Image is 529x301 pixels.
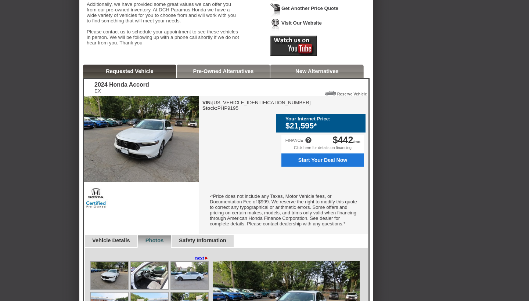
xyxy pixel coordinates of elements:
div: 2024 Honda Accord [94,81,149,88]
a: Visit Our Website [281,20,322,26]
b: Stock: [202,105,217,111]
div: Your Internet Price: [285,116,362,122]
img: Image.aspx [131,262,168,289]
a: Requested Vehicle [106,68,154,74]
b: VIN: [202,100,212,105]
div: EX [94,88,149,94]
a: Pre-Owned Alternatives [193,68,254,74]
img: Icon_GetQuote.png [270,3,281,17]
a: New Alternatives [295,68,339,74]
img: Icon_Youtube2.png [270,36,317,56]
span: Start Your Deal Now [285,157,360,163]
a: Reserve Vehicle [337,92,367,96]
a: Safety Information [179,237,226,243]
span: $442 [333,135,353,145]
img: 2024 Honda Accord [84,96,199,182]
a: Photos [145,237,164,243]
div: $21,595* [285,122,362,131]
a: Vehicle Details [92,237,130,243]
img: Certified Pre-Owned Honda [84,187,108,209]
font: *Price does not include any Taxes, Motor Vehicle fees, or Documentation Fee of $999. We reserve t... [210,193,357,226]
div: FINANCE [285,138,303,142]
span: ► [204,255,209,261]
img: Image.aspx [91,262,128,289]
a: Get Another Price Quote [281,6,338,11]
a: next► [195,255,209,261]
div: [US_VEHICLE_IDENTIFICATION_NUMBER] PHP9195 [202,100,311,111]
img: Icon_ReserveVehicleCar.png [325,91,336,95]
img: Icon_VisitWebsite.png [270,18,281,32]
div: Click here for details on financing [281,145,364,153]
div: /mo [333,135,360,145]
img: Image.aspx [171,262,208,289]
